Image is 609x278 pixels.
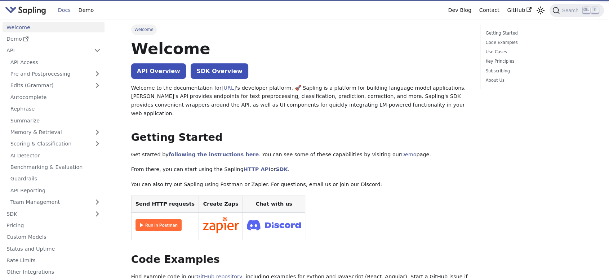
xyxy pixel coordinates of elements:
[6,104,105,114] a: Rephrase
[3,45,90,56] a: API
[3,232,105,242] a: Custom Models
[591,7,599,13] kbd: K
[131,196,199,212] th: Send HTTP requests
[131,84,470,118] p: Welcome to the documentation for 's developer platform. 🚀 Sapling is a platform for building lang...
[6,174,105,184] a: Guardrails
[169,152,259,157] a: following the instructions here
[5,5,49,15] a: Sapling.ai
[222,85,236,91] a: [URL]
[243,196,305,212] th: Chat with us
[6,115,105,126] a: Summarize
[131,253,470,266] h2: Code Examples
[131,24,470,35] nav: Breadcrumbs
[6,162,105,172] a: Benchmarking & Evaluation
[6,80,105,91] a: Edits (Grammar)
[3,34,105,44] a: Demo
[6,57,105,67] a: API Access
[486,58,583,65] a: Key Principles
[401,152,417,157] a: Demo
[75,5,98,16] a: Demo
[503,5,535,16] a: GitHub
[3,255,105,266] a: Rate Limits
[475,5,503,16] a: Contact
[486,68,583,75] a: Subscribing
[131,180,470,189] p: You can also try out Sapling using Postman or Zapier. For questions, email us or join our Discord:
[90,208,105,219] button: Expand sidebar category 'SDK'
[3,22,105,32] a: Welcome
[486,30,583,37] a: Getting Started
[131,24,157,35] span: Welcome
[131,63,186,79] a: API Overview
[6,150,105,161] a: AI Detector
[131,131,470,144] h2: Getting Started
[54,5,75,16] a: Docs
[444,5,475,16] a: Dev Blog
[203,217,239,233] img: Connect in Zapier
[486,39,583,46] a: Code Examples
[199,196,243,212] th: Create Zaps
[135,219,182,231] img: Run in Postman
[3,267,105,277] a: Other Integrations
[247,218,301,232] img: Join Discord
[131,151,470,159] p: Get started by . You can see some of these capabilities by visiting our page.
[6,139,105,149] a: Scoring & Classification
[6,69,105,79] a: Pre and Postprocessing
[131,165,470,174] p: From there, you can start using the Sapling or .
[5,5,46,15] img: Sapling.ai
[560,8,583,13] span: Search
[6,92,105,102] a: Autocomplete
[276,166,288,172] a: SDK
[131,39,470,58] h1: Welcome
[6,197,105,207] a: Team Management
[6,127,105,138] a: Memory & Retrieval
[550,4,604,17] button: Search (Ctrl+K)
[486,49,583,55] a: Use Cases
[6,185,105,196] a: API Reporting
[486,77,583,84] a: About Us
[244,166,271,172] a: HTTP API
[535,5,546,15] button: Switch between dark and light mode (currently light mode)
[90,45,105,56] button: Collapse sidebar category 'API'
[3,220,105,231] a: Pricing
[3,243,105,254] a: Status and Uptime
[3,208,90,219] a: SDK
[191,63,248,79] a: SDK Overview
